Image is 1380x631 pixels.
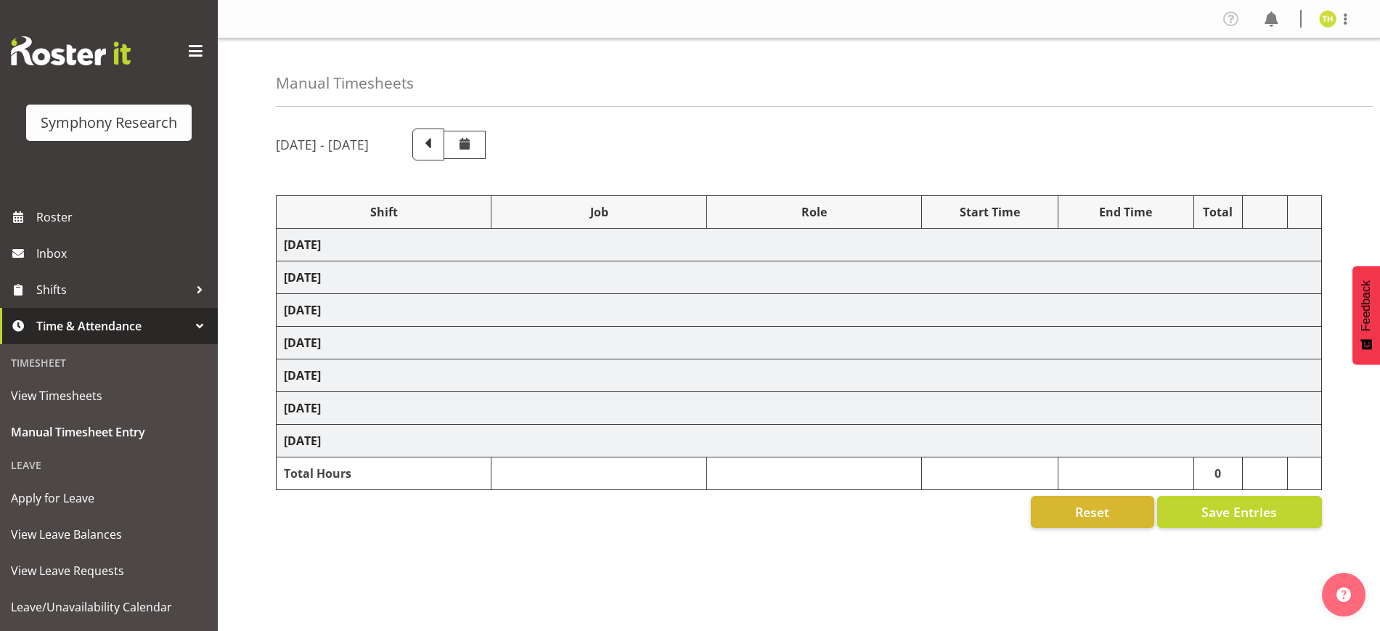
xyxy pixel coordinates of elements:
span: Feedback [1360,280,1373,331]
td: [DATE] [277,261,1322,294]
td: [DATE] [277,425,1322,457]
a: Manual Timesheet Entry [4,414,214,450]
button: Feedback - Show survey [1352,266,1380,365]
button: Save Entries [1157,496,1322,528]
span: Time & Attendance [36,315,189,337]
div: Timesheet [4,348,214,378]
div: Shift [284,203,483,221]
div: Leave [4,450,214,480]
td: [DATE] [277,359,1322,392]
div: Start Time [929,203,1050,221]
a: View Leave Requests [4,553,214,589]
div: End Time [1066,203,1186,221]
a: Leave/Unavailability Calendar [4,589,214,625]
span: Shifts [36,279,189,301]
h5: [DATE] - [DATE] [276,137,369,152]
h4: Manual Timesheets [276,75,414,91]
span: Apply for Leave [11,487,207,509]
span: View Leave Requests [11,560,207,582]
img: tristan-healley11868.jpg [1319,10,1336,28]
div: Total [1201,203,1235,221]
td: [DATE] [277,327,1322,359]
span: View Leave Balances [11,524,207,545]
span: Inbox [36,243,211,264]
div: Symphony Research [41,112,177,134]
span: Save Entries [1201,502,1277,521]
td: [DATE] [277,229,1322,261]
img: Rosterit website logo [11,36,131,65]
td: [DATE] [277,392,1322,425]
img: help-xxl-2.png [1336,587,1351,602]
span: Manual Timesheet Entry [11,421,207,443]
div: Role [714,203,914,221]
span: Roster [36,206,211,228]
td: Total Hours [277,457,491,490]
td: 0 [1193,457,1242,490]
span: Leave/Unavailability Calendar [11,596,207,618]
span: Reset [1075,502,1109,521]
a: View Leave Balances [4,516,214,553]
td: [DATE] [277,294,1322,327]
button: Reset [1031,496,1154,528]
a: View Timesheets [4,378,214,414]
a: Apply for Leave [4,480,214,516]
div: Job [499,203,698,221]
span: View Timesheets [11,385,207,407]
